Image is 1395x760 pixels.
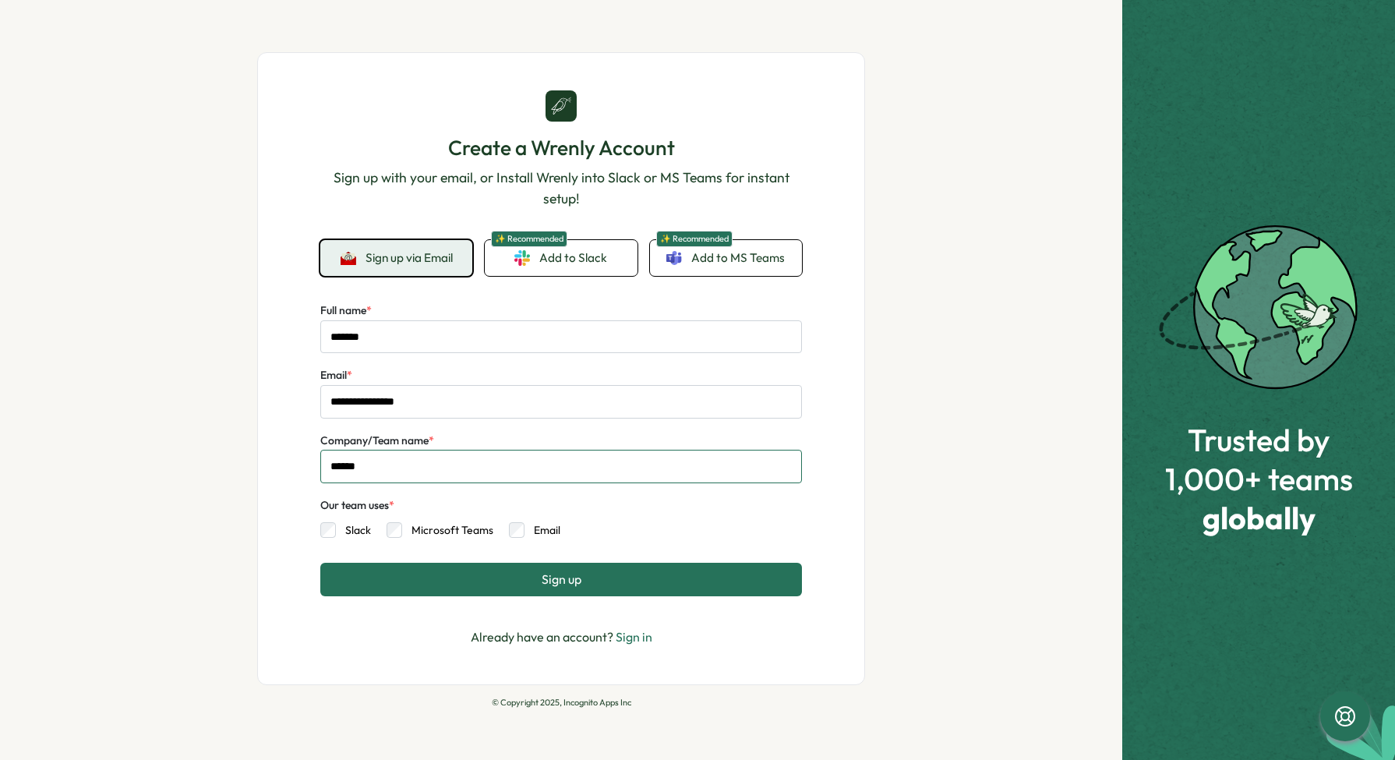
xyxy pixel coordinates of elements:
a: ✨ RecommendedAdd to MS Teams [650,240,802,276]
div: Our team uses [320,497,394,514]
span: Add to Slack [539,249,607,267]
h1: Create a Wrenly Account [320,134,802,161]
label: Full name [320,302,372,320]
a: ✨ RecommendedAdd to Slack [485,240,637,276]
span: Trusted by [1165,422,1353,457]
button: Sign up via Email [320,240,472,276]
span: ✨ Recommended [656,231,733,247]
span: ✨ Recommended [491,231,567,247]
span: Add to MS Teams [691,249,785,267]
label: Email [320,367,352,384]
label: Microsoft Teams [402,522,493,538]
span: Sign up [542,572,581,586]
p: Sign up with your email, or Install Wrenly into Slack or MS Teams for instant setup! [320,168,802,209]
span: 1,000+ teams [1165,461,1353,496]
label: Slack [336,522,371,538]
span: Sign up via Email [366,251,453,265]
span: globally [1165,500,1353,535]
p: © Copyright 2025, Incognito Apps Inc [257,698,865,708]
label: Company/Team name [320,433,434,450]
label: Email [524,522,560,538]
a: Sign in [616,629,652,645]
button: Sign up [320,563,802,596]
p: Already have an account? [471,627,652,647]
